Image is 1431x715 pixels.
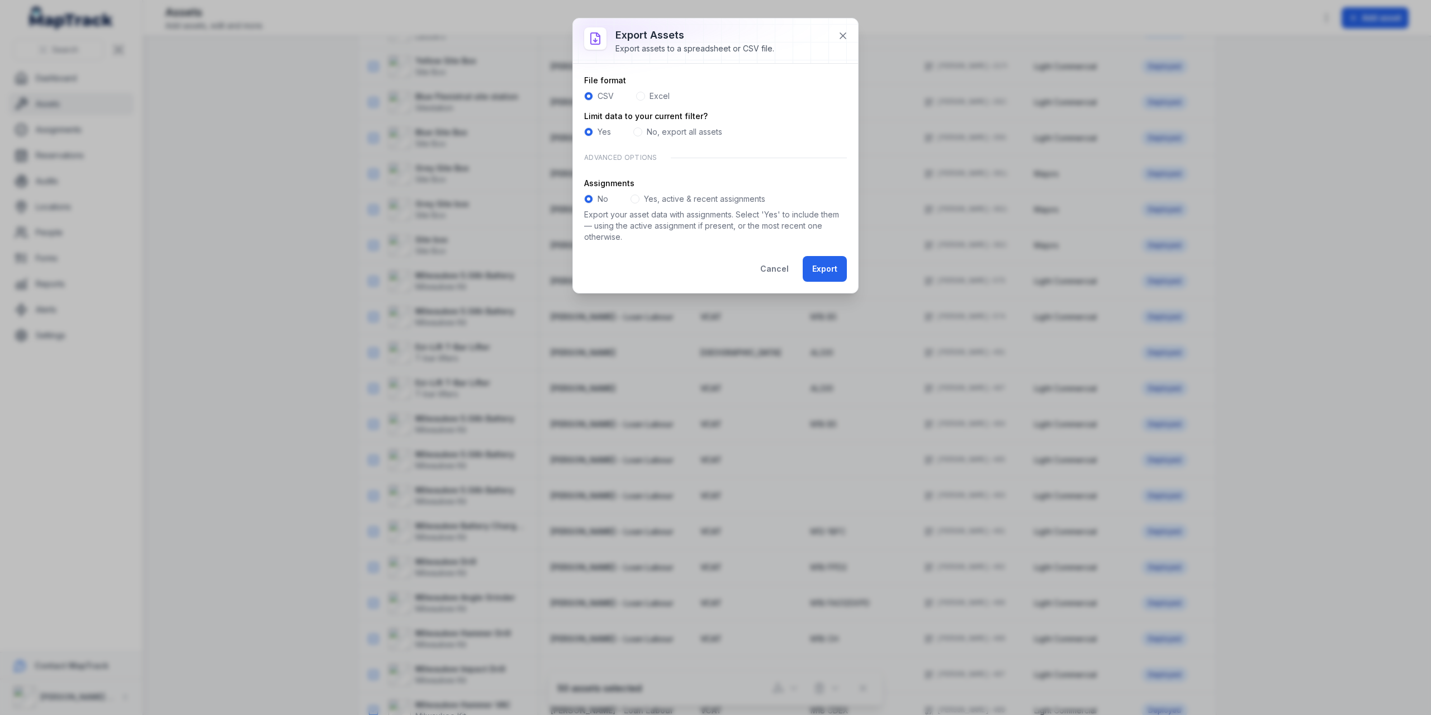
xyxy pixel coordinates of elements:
[584,75,626,86] label: File format
[647,126,722,138] label: No, export all assets
[615,27,774,43] h3: Export assets
[584,111,708,122] label: Limit data to your current filter?
[751,256,798,282] button: Cancel
[598,91,614,102] label: CSV
[584,146,847,169] div: Advanced Options
[615,43,774,54] div: Export assets to a spreadsheet or CSV file.
[598,126,611,138] label: Yes
[650,91,670,102] label: Excel
[644,193,765,205] label: Yes, active & recent assignments
[598,193,608,205] label: No
[584,209,847,243] p: Export your asset data with assignments. Select 'Yes' to include them — using the active assignme...
[584,178,634,189] label: Assignments
[803,256,847,282] button: Export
